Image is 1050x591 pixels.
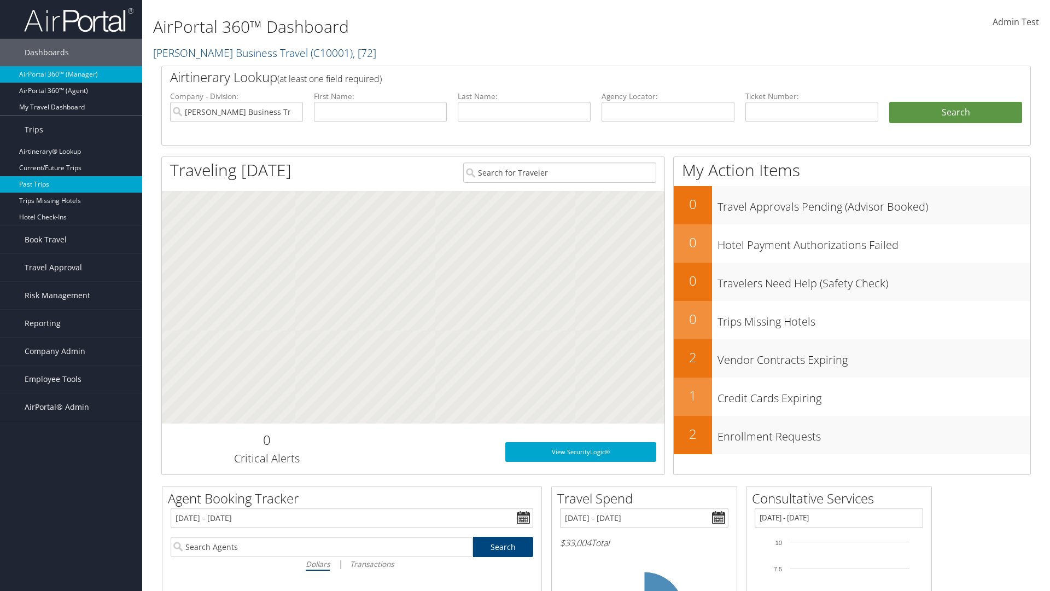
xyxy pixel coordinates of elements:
[674,348,712,367] h2: 2
[25,226,67,253] span: Book Travel
[717,194,1030,215] h3: Travel Approvals Pending (Advisor Booked)
[24,7,133,33] img: airportal-logo.png
[993,16,1039,28] span: Admin Test
[717,385,1030,406] h3: Credit Cards Expiring
[717,347,1030,368] h3: Vendor Contracts Expiring
[557,489,737,508] h2: Travel Spend
[717,232,1030,253] h3: Hotel Payment Authorizations Failed
[674,186,1030,224] a: 0Travel Approvals Pending (Advisor Booked)
[602,91,734,102] label: Agency Locator:
[752,489,931,508] h2: Consultative Services
[674,263,1030,301] a: 0Travelers Need Help (Safety Check)
[674,378,1030,416] a: 1Credit Cards Expiring
[674,416,1030,454] a: 2Enrollment Requests
[674,425,712,443] h2: 2
[473,537,534,557] a: Search
[171,537,472,557] input: Search Agents
[674,271,712,290] h2: 0
[505,442,656,462] a: View SecurityLogic®
[353,45,376,60] span: , [ 72 ]
[25,338,85,365] span: Company Admin
[560,537,728,549] h6: Total
[463,163,656,183] input: Search for Traveler
[277,73,382,85] span: (at least one field required)
[25,310,61,337] span: Reporting
[717,309,1030,329] h3: Trips Missing Hotels
[170,431,363,449] h2: 0
[170,159,291,182] h1: Traveling [DATE]
[170,451,363,466] h3: Critical Alerts
[25,254,82,281] span: Travel Approval
[745,91,878,102] label: Ticket Number:
[775,540,782,546] tspan: 10
[170,68,950,86] h2: Airtinerary Lookup
[168,489,541,508] h2: Agent Booking Tracker
[458,91,591,102] label: Last Name:
[25,366,81,393] span: Employee Tools
[674,386,712,405] h2: 1
[560,537,591,549] span: $33,004
[350,559,394,569] i: Transactions
[674,339,1030,378] a: 2Vendor Contracts Expiring
[674,301,1030,339] a: 0Trips Missing Hotels
[153,45,376,60] a: [PERSON_NAME] Business Travel
[674,159,1030,182] h1: My Action Items
[674,310,712,328] h2: 0
[314,91,447,102] label: First Name:
[25,39,69,66] span: Dashboards
[717,424,1030,444] h3: Enrollment Requests
[311,45,353,60] span: ( C10001 )
[774,566,782,572] tspan: 7.5
[25,282,90,309] span: Risk Management
[993,5,1039,39] a: Admin Test
[674,233,712,252] h2: 0
[306,559,330,569] i: Dollars
[170,91,303,102] label: Company - Division:
[25,393,89,421] span: AirPortal® Admin
[25,116,43,143] span: Trips
[889,102,1022,124] button: Search
[171,557,533,571] div: |
[674,224,1030,263] a: 0Hotel Payment Authorizations Failed
[674,195,712,213] h2: 0
[153,15,744,38] h1: AirPortal 360™ Dashboard
[717,270,1030,291] h3: Travelers Need Help (Safety Check)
